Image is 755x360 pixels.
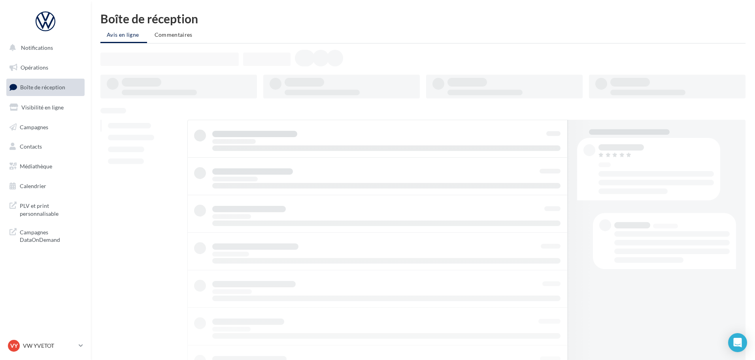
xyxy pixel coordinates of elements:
[20,143,42,150] span: Contacts
[20,200,81,217] span: PLV et print personnalisable
[5,119,86,136] a: Campagnes
[21,44,53,51] span: Notifications
[10,342,18,350] span: VY
[5,178,86,194] a: Calendrier
[6,338,85,353] a: VY VW YVETOT
[5,138,86,155] a: Contacts
[21,64,48,71] span: Opérations
[5,224,86,247] a: Campagnes DataOnDemand
[20,123,48,130] span: Campagnes
[23,342,75,350] p: VW YVETOT
[155,31,193,38] span: Commentaires
[5,40,83,56] button: Notifications
[21,104,64,111] span: Visibilité en ligne
[20,227,81,244] span: Campagnes DataOnDemand
[5,79,86,96] a: Boîte de réception
[20,84,65,90] span: Boîte de réception
[5,158,86,175] a: Médiathèque
[5,197,86,221] a: PLV et print personnalisable
[20,163,52,170] span: Médiathèque
[20,183,46,189] span: Calendrier
[100,13,746,25] div: Boîte de réception
[728,333,747,352] div: Open Intercom Messenger
[5,59,86,76] a: Opérations
[5,99,86,116] a: Visibilité en ligne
